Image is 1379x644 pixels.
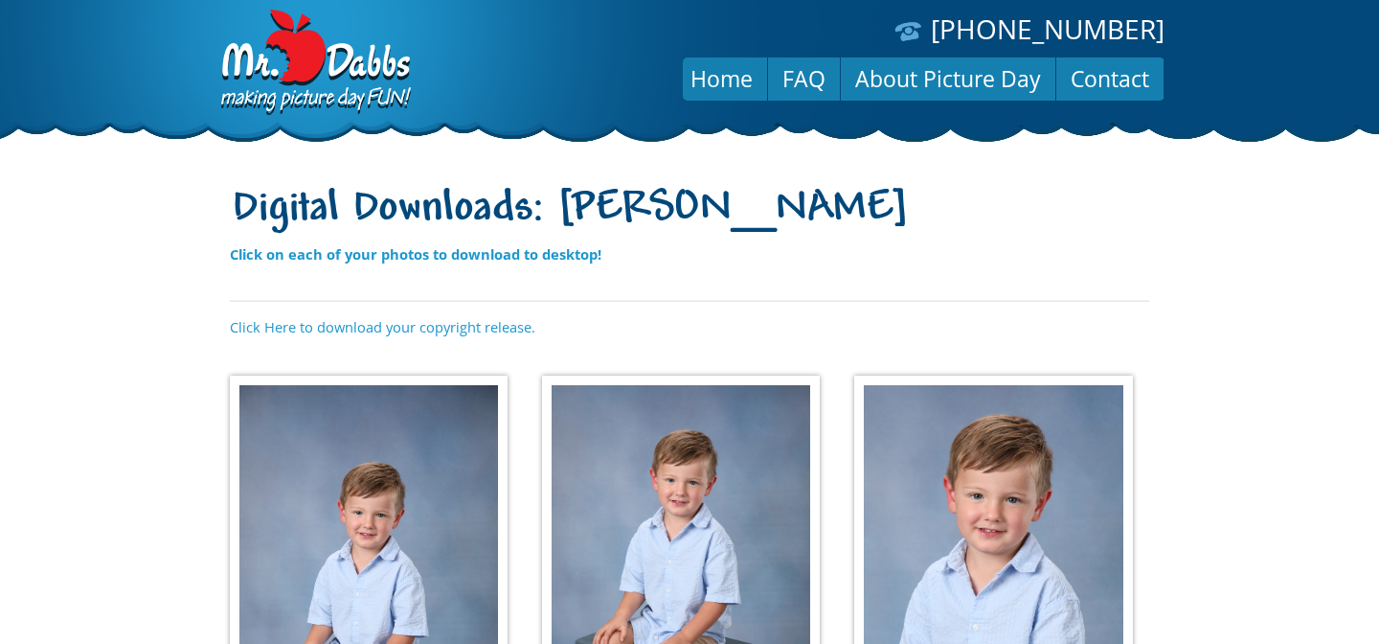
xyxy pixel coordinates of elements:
[215,10,414,117] img: Dabbs Company
[230,185,1149,236] h1: Digital Downloads: [PERSON_NAME]
[931,11,1164,47] a: [PHONE_NUMBER]
[230,244,601,264] strong: Click on each of your photos to download to desktop!
[1056,56,1164,102] a: Contact
[768,56,840,102] a: FAQ
[230,317,535,336] a: Click Here to download your copyright release.
[841,56,1055,102] a: About Picture Day
[676,56,767,102] a: Home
